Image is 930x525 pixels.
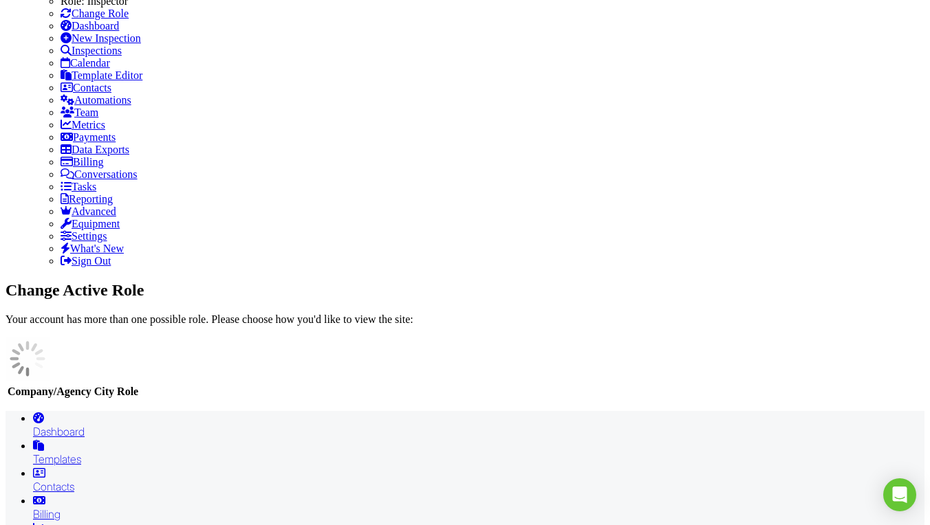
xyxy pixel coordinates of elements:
div: Open Intercom Messenger [883,478,916,511]
a: Advanced [61,205,116,217]
th: Role [116,385,139,399]
a: Team [61,107,98,118]
a: Data Exports [61,144,129,155]
div: Contacts [33,480,924,493]
a: Dashboard [33,411,924,438]
a: New Inspection [61,32,141,44]
a: Inspections [61,45,122,56]
a: Reporting [61,193,113,205]
img: loading-93afd81d04378562ca97960a6d0abf470c8f8241ccf6a1b4da771bf876922d1b.gif [6,337,50,381]
a: Metrics [61,119,105,131]
div: Templates [33,452,924,466]
a: Contacts [61,82,111,93]
a: Sign Out [61,255,111,267]
a: Settings [61,230,107,242]
a: Templates [33,438,924,466]
h2: Change Active Role [6,281,924,300]
a: Billing [33,493,924,521]
a: What's New [61,243,124,254]
p: Your account has more than one possible role. Please choose how you'd like to view the site: [6,313,924,326]
a: Billing [61,156,103,168]
a: Dashboard [61,20,119,32]
th: Company/Agency [7,385,92,399]
div: Billing [33,507,924,521]
a: Payments [61,131,116,143]
a: Automations [61,94,131,106]
div: Dashboard [33,425,924,438]
a: Contacts [33,466,924,493]
th: City [94,385,115,399]
a: Equipment [61,218,120,230]
a: Change Role [61,8,129,19]
a: Tasks [61,181,96,192]
a: Template Editor [61,69,142,81]
a: Conversations [61,168,138,180]
a: Calendar [61,57,110,69]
